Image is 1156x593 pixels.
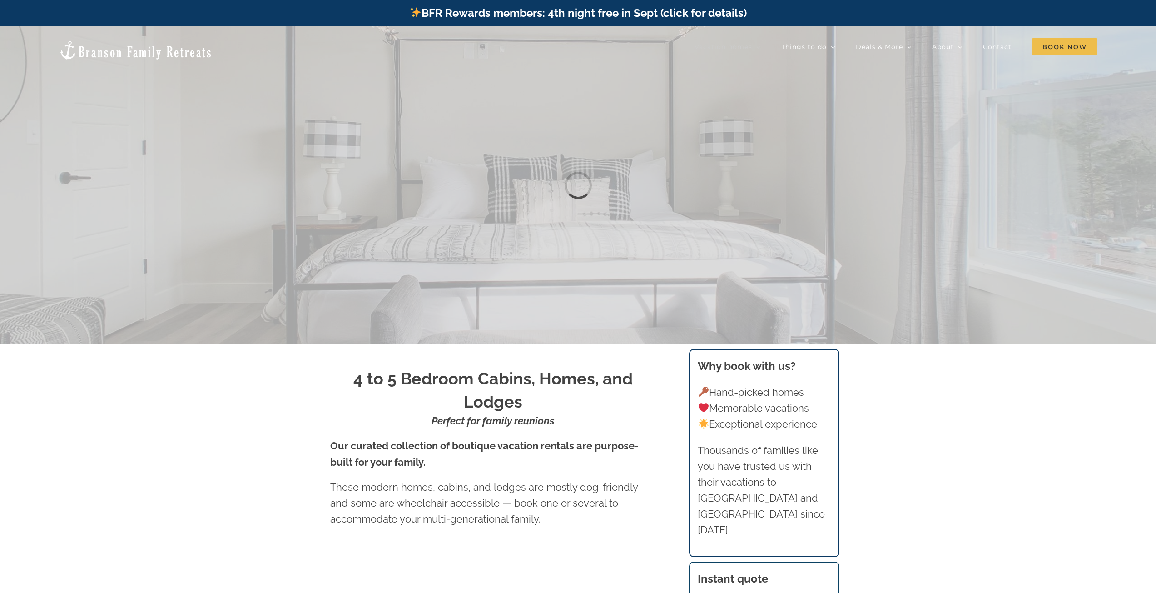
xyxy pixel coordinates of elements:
strong: Our curated collection of boutique vacation rentals are purpose-built for your family. [330,440,639,468]
a: Book Now [1032,38,1097,56]
h3: Why book with us? [698,358,830,374]
span: Deals & More [856,44,903,50]
img: 🔑 [699,387,709,397]
a: Things to do [781,38,835,56]
span: Contact [983,44,1012,50]
span: About [932,44,954,50]
a: Contact [983,38,1012,56]
p: These modern homes, cabins, and lodges are mostly dog-friendly and some are wheelchair accessible... [330,479,655,528]
span: Vacation homes [695,44,752,50]
span: Book Now [1032,38,1097,55]
span: Things to do [781,44,827,50]
a: BFR Rewards members: 4th night free in Sept (click for details) [409,6,747,20]
strong: Instant quote [698,572,768,585]
img: 🌟 [699,419,709,429]
img: ❤️ [699,403,709,413]
a: Deals & More [856,38,912,56]
nav: Main Menu [695,38,1097,56]
a: Vacation homes [695,38,761,56]
img: ✨ [410,7,421,18]
p: Hand-picked homes Memorable vacations Exceptional experience [698,384,830,433]
strong: 4 to 5 Bedroom Cabins, Homes, and Lodges [353,369,633,411]
img: Branson Family Retreats Logo [59,40,213,60]
a: About [932,38,963,56]
strong: Perfect for family reunions [432,415,555,427]
p: Thousands of families like you have trusted us with their vacations to [GEOGRAPHIC_DATA] and [GEO... [698,443,830,538]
